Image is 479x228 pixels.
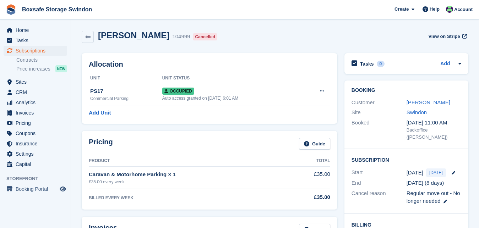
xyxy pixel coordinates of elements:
[16,57,67,63] a: Contracts
[4,184,67,194] a: menu
[4,77,67,87] a: menu
[4,118,67,128] a: menu
[377,61,385,67] div: 0
[407,109,427,115] a: Swindon
[59,185,67,193] a: Preview store
[16,77,58,87] span: Sites
[394,6,409,13] span: Create
[172,33,190,41] div: 104999
[89,155,292,167] th: Product
[16,65,67,73] a: Price increases NEW
[352,179,407,187] div: End
[16,98,58,107] span: Analytics
[299,138,330,150] a: Guide
[4,139,67,149] a: menu
[89,171,292,179] div: Caravan & Motorhome Parking × 1
[425,30,468,42] a: View on Stripe
[292,193,330,201] div: £35.00
[407,190,460,204] span: Regular move out - No longer needed
[16,128,58,138] span: Coupons
[4,159,67,169] a: menu
[16,139,58,149] span: Insurance
[16,66,50,72] span: Price increases
[16,118,58,128] span: Pricing
[16,159,58,169] span: Capital
[4,46,67,56] a: menu
[430,6,440,13] span: Help
[55,65,67,72] div: NEW
[193,33,217,40] div: Cancelled
[162,88,194,95] span: Occupied
[352,189,407,205] div: Cancel reason
[16,87,58,97] span: CRM
[352,99,407,107] div: Customer
[16,108,58,118] span: Invoices
[89,109,111,117] a: Add Unit
[16,35,58,45] span: Tasks
[292,166,330,189] td: £35.00
[16,149,58,159] span: Settings
[89,60,330,68] h2: Allocation
[407,127,462,140] div: Backoffice ([PERSON_NAME])
[407,180,444,186] span: [DATE] (8 days)
[16,184,58,194] span: Booking Portal
[6,4,16,15] img: stora-icon-8386f47178a22dfd0bd8f6a31ec36ba5ce8667c1dd55bd0f319d3a0aa187defe.svg
[16,46,58,56] span: Subscriptions
[89,138,113,150] h2: Pricing
[162,95,303,101] div: Auto access granted on [DATE] 6:01 AM
[4,87,67,97] a: menu
[426,168,446,177] span: [DATE]
[446,6,453,13] img: Kim Virabi
[352,168,407,177] div: Start
[4,98,67,107] a: menu
[6,175,71,182] span: Storefront
[89,179,292,185] div: £35.00 every week
[292,155,330,167] th: Total
[19,4,95,15] a: Boxsafe Storage Swindon
[98,30,169,40] h2: [PERSON_NAME]
[352,88,462,93] h2: Booking
[4,35,67,45] a: menu
[454,6,473,13] span: Account
[352,109,407,117] div: Site
[16,25,58,35] span: Home
[89,73,162,84] th: Unit
[162,73,303,84] th: Unit Status
[407,99,450,105] a: [PERSON_NAME]
[428,33,460,40] span: View on Stripe
[90,87,162,95] div: PS17
[360,61,374,67] h2: Tasks
[440,60,450,68] a: Add
[4,25,67,35] a: menu
[89,195,292,201] div: BILLED EVERY WEEK
[407,169,423,177] time: 2025-09-03 00:00:00 UTC
[4,108,67,118] a: menu
[352,119,407,141] div: Booked
[90,95,162,102] div: Commercial Parking
[352,221,462,228] h2: Billing
[4,128,67,138] a: menu
[4,149,67,159] a: menu
[407,119,462,127] div: [DATE] 11:00 AM
[352,156,462,163] h2: Subscription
